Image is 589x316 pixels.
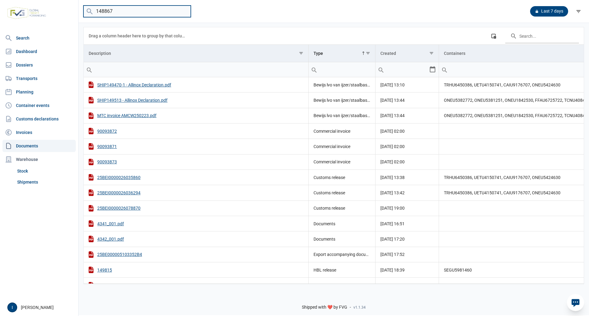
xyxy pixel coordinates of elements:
span: [DATE] 13:42 [380,190,405,195]
div: Data grid toolbar [89,27,579,44]
a: Dashboard [2,45,76,58]
span: [DATE] 17:20 [380,237,405,242]
td: Bewijs lvo van ijzer/staalbasisproducten [309,93,375,108]
span: [DATE] 02:00 [380,129,405,134]
span: v1.1.34 [353,305,366,310]
div: Select [429,62,436,77]
span: [DATE] 13:44 [380,113,405,118]
span: - [350,305,351,310]
div: Data grid with 21 rows and 4 columns [84,27,584,284]
a: Search [2,32,76,44]
span: [DATE] 16:51 [380,221,405,226]
input: Filter cell [84,62,308,77]
div: 90093873 [89,159,303,165]
div: [PERSON_NAME] [7,303,75,312]
td: Column Created [375,45,439,62]
div: Column Chooser [488,30,499,41]
div: 4342_001.pdf [89,236,303,242]
span: [DATE] 13:44 [380,98,405,103]
div: 25BEI0000026036294 [89,189,303,196]
span: Show filter options for column 'Created' [429,51,434,55]
td: Filter cell [84,62,309,77]
div: Containers [444,51,465,56]
a: Documents [2,140,76,152]
a: Invoices [2,126,76,139]
span: Show filter options for column 'Type' [366,51,370,55]
div: filter [573,6,584,17]
span: [DATE] 13:38 [380,175,405,180]
td: HBL release [309,262,375,277]
span: [DATE] 02:00 [380,159,405,164]
span: Shipped with ❤️ by FVG [302,305,347,310]
div: SHIP149470-1 - Allinox Declaration.pdf [89,82,303,88]
td: Documents [309,216,375,231]
div: 25BEI0000026078870 [89,205,303,211]
div: 90093872 [89,128,303,134]
div: 4341_001.pdf [89,220,303,227]
a: Stock [15,166,76,177]
a: Dossiers [2,59,76,71]
div: Search box [309,62,320,77]
div: SHIP149513 - Allinox Declaration.pdf [89,97,303,103]
span: [DATE] 18:39 [380,268,405,272]
td: Commercial invoice [309,154,375,169]
a: Shipments [15,177,76,188]
td: Customs release [309,169,375,185]
span: [DATE] 19:00 [380,206,405,211]
td: Bewijs lvo van ijzer/staalbasisproducten [309,108,375,123]
div: Search box [84,62,95,77]
td: Bewijs lvo van ijzer/staalbasisproducten [309,77,375,93]
td: Column Type [309,45,375,62]
a: Transports [2,72,76,85]
div: 90093871 [89,143,303,150]
a: Planning [2,86,76,98]
input: Filter cell [375,62,429,77]
div: Created [380,51,396,56]
td: Customs release [309,200,375,216]
span: [DATE] 17:52 [380,252,405,257]
td: Documents [309,231,375,247]
span: Show filter options for column 'Description' [299,51,303,55]
div: Last 7 days [530,6,568,17]
img: FVG - Global freight forwarding [5,5,48,21]
span: [DATE] 02:00 [380,144,405,149]
div: Warehouse [2,153,76,166]
div: Search box [375,62,387,77]
div: Type [314,51,323,56]
div: Search box [439,62,450,77]
div: 25BE000005103352B4 [89,251,303,258]
td: Filter cell [375,62,439,77]
div: 25BEI0000026035860 [89,174,303,181]
td: Column Description [84,45,309,62]
td: Commercial invoice [309,139,375,154]
td: Export accompanying document [309,247,375,262]
div: 149815 [89,267,303,273]
a: Container events [2,99,76,112]
td: Customs release [309,185,375,200]
div: Drag a column header here to group by that column [89,31,187,41]
td: Commercial invoice [309,123,375,139]
td: House Bill of Lading [309,278,375,293]
span: [DATE] 13:10 [380,82,405,87]
a: Customs declarations [2,113,76,125]
input: Search in the data grid [505,29,579,43]
input: Filter cell [309,62,375,77]
button: I [7,303,17,312]
div: Description [89,51,111,56]
div: MTC invoice AMCW250223.pdf [89,112,303,119]
input: Search documents [83,6,191,17]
